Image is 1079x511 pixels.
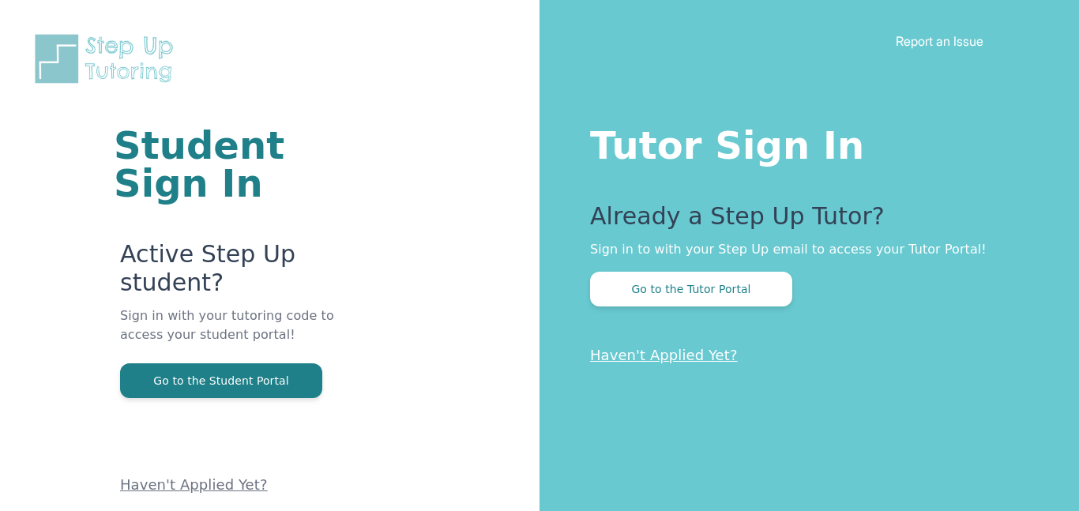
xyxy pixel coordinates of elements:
[590,272,792,306] button: Go to the Tutor Portal
[590,120,1016,164] h1: Tutor Sign In
[896,33,983,49] a: Report an Issue
[590,347,738,363] a: Haven't Applied Yet?
[120,306,350,363] p: Sign in with your tutoring code to access your student portal!
[120,373,322,388] a: Go to the Student Portal
[32,32,183,86] img: Step Up Tutoring horizontal logo
[114,126,350,202] h1: Student Sign In
[120,476,268,493] a: Haven't Applied Yet?
[590,240,1016,259] p: Sign in to with your Step Up email to access your Tutor Portal!
[590,202,1016,240] p: Already a Step Up Tutor?
[120,240,350,306] p: Active Step Up student?
[120,363,322,398] button: Go to the Student Portal
[590,281,792,296] a: Go to the Tutor Portal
